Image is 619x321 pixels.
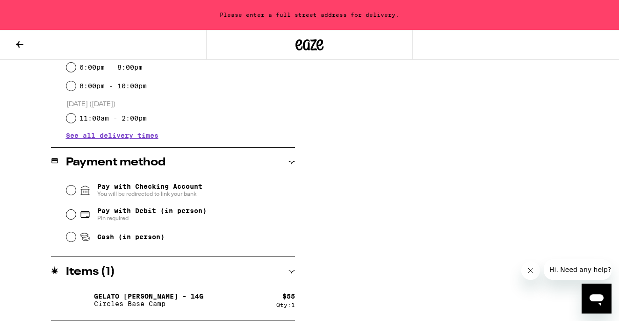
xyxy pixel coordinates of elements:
[282,292,295,300] div: $ 55
[79,114,147,122] label: 11:00am - 2:00pm
[97,214,207,222] span: Pin required
[79,82,147,90] label: 8:00pm - 10:00pm
[66,287,92,313] img: Gelato Runtz - 14g
[544,259,612,280] iframe: Message from company
[66,100,295,109] p: [DATE] ([DATE])
[97,233,165,241] span: Cash (in person)
[582,284,612,314] iframe: Button to launch messaging window
[94,292,203,300] p: Gelato [PERSON_NAME] - 14g
[66,266,115,278] h2: Items ( 1 )
[97,190,202,198] span: You will be redirected to link your bank
[97,207,207,214] span: Pay with Debit (in person)
[276,302,295,308] div: Qty: 1
[66,132,158,139] button: See all delivery times
[66,157,166,168] h2: Payment method
[79,64,143,71] label: 6:00pm - 8:00pm
[521,261,540,280] iframe: Close message
[94,300,203,307] p: Circles Base Camp
[97,183,202,198] span: Pay with Checking Account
